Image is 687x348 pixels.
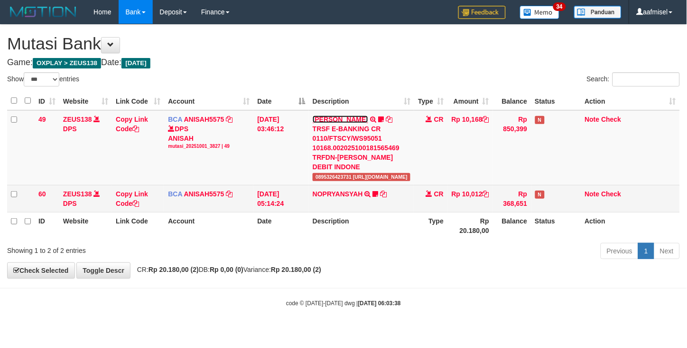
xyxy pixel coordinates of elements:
[535,116,545,124] span: Has Note
[168,116,182,123] span: BCA
[226,190,232,198] a: Copy ANISAH5575 to clipboard
[613,72,680,87] input: Search:
[7,242,279,255] div: Showing 1 to 2 of 2 entries
[59,212,112,239] th: Website
[602,116,622,123] a: Check
[38,116,46,123] span: 49
[638,243,654,259] a: 1
[309,92,414,110] th: Description: activate to sort column ascending
[447,110,493,185] td: Rp 10,168
[59,92,112,110] th: Website: activate to sort column ascending
[149,266,199,273] strong: Rp 20.180,00 (2)
[35,92,59,110] th: ID: activate to sort column ascending
[585,190,600,198] a: Note
[286,300,401,307] small: code © [DATE]-[DATE] dwg |
[59,110,112,185] td: DPS
[483,190,489,198] a: Copy Rp 10,012 to clipboard
[112,212,164,239] th: Link Code
[493,212,531,239] th: Balance
[358,300,401,307] strong: [DATE] 06:03:38
[7,58,680,68] h4: Game: Date:
[493,92,531,110] th: Balance
[601,243,639,259] a: Previous
[7,34,680,53] h1: Mutasi Bank
[226,116,232,123] a: Copy ANISAH5575 to clipboard
[381,190,387,198] a: Copy NOPRYANSYAH to clipboard
[531,92,581,110] th: Status
[447,212,493,239] th: Rp 20.180,00
[63,116,92,123] a: ZEUS138
[63,190,92,198] a: ZEUS138
[309,212,414,239] th: Description
[654,243,680,259] a: Next
[164,212,253,239] th: Account
[581,92,680,110] th: Action: activate to sort column ascending
[132,266,321,273] span: CR: DB: Variance:
[520,6,560,19] img: Button%20Memo.svg
[493,185,531,212] td: Rp 368,651
[313,173,410,181] span: 0895326423731 [URL][DOMAIN_NAME]
[168,143,250,150] div: mutasi_20251001_3827 | 49
[184,116,224,123] a: ANISAH5575
[574,6,622,19] img: panduan.png
[458,6,506,19] img: Feedback.jpg
[553,2,566,11] span: 34
[447,185,493,212] td: Rp 10,012
[210,266,243,273] strong: Rp 0,00 (0)
[59,185,112,212] td: DPS
[447,92,493,110] th: Amount: activate to sort column ascending
[168,190,182,198] span: BCA
[414,212,447,239] th: Type
[121,58,150,68] span: [DATE]
[535,191,545,199] span: Has Note
[493,110,531,185] td: Rp 850,399
[414,92,447,110] th: Type: activate to sort column ascending
[164,92,253,110] th: Account: activate to sort column ascending
[253,185,309,212] td: [DATE] 05:14:24
[38,190,46,198] span: 60
[33,58,101,68] span: OXPLAY > ZEUS138
[184,190,224,198] a: ANISAH5575
[602,190,622,198] a: Check
[313,190,363,198] a: NOPRYANSYAH
[313,124,410,172] div: TRSF E-BANKING CR 0110/FTSCY/WS95051 10168.002025100181565469 TRFDN-[PERSON_NAME] DEBIT INDONE
[253,92,309,110] th: Date: activate to sort column descending
[112,92,164,110] th: Link Code: activate to sort column ascending
[7,262,75,279] a: Check Selected
[386,116,392,123] a: Copy INA PAUJANAH to clipboard
[168,124,250,150] div: DPS ANISAH
[24,72,59,87] select: Showentries
[7,72,79,87] label: Show entries
[7,5,79,19] img: MOTION_logo.png
[313,116,368,123] a: [PERSON_NAME]
[434,116,444,123] span: CR
[587,72,680,87] label: Search:
[585,116,600,123] a: Note
[116,190,148,207] a: Copy Link Code
[434,190,444,198] span: CR
[76,262,130,279] a: Toggle Descr
[35,212,59,239] th: ID
[271,266,321,273] strong: Rp 20.180,00 (2)
[253,212,309,239] th: Date
[531,212,581,239] th: Status
[253,110,309,185] td: [DATE] 03:46:12
[581,212,680,239] th: Action
[483,116,489,123] a: Copy Rp 10,168 to clipboard
[116,116,148,133] a: Copy Link Code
